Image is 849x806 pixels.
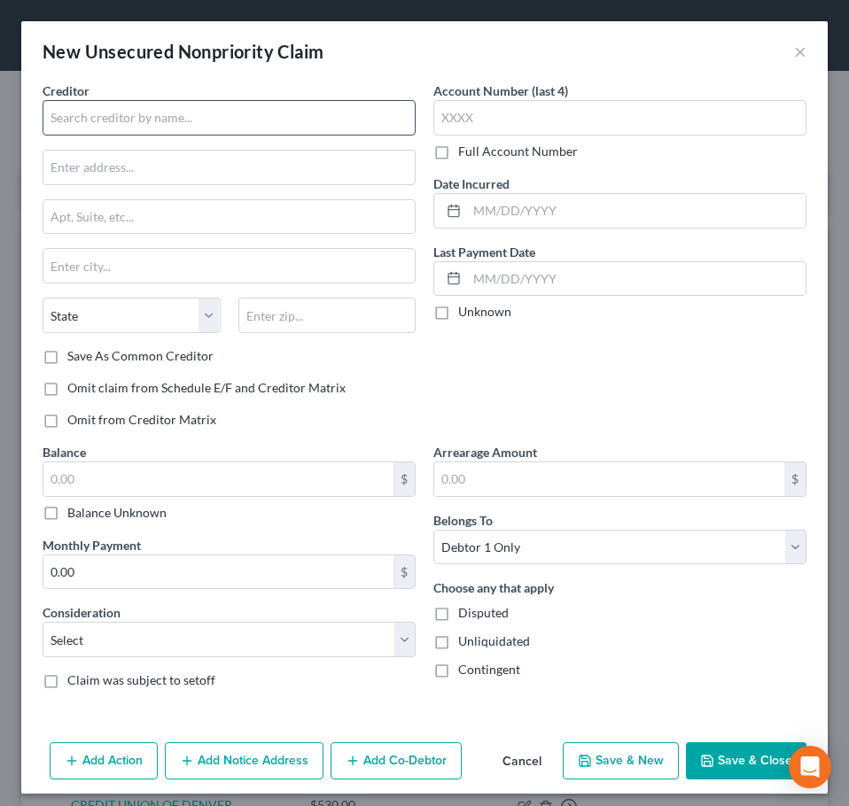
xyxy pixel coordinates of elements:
input: MM/DD/YYYY [467,194,806,228]
input: 0.00 [434,462,784,496]
button: Add Co-Debtor [331,742,462,779]
span: Claim was subject to setoff [67,672,215,687]
div: $ [393,555,415,589]
label: Balance Unknown [67,504,167,522]
span: Creditor [43,83,90,98]
span: Contingent [458,662,520,677]
span: Omit from Creditor Matrix [67,412,216,427]
label: Choose any that apply [433,578,554,597]
label: Full Account Number [458,143,578,160]
input: Enter address... [43,151,415,184]
label: Consideration [43,603,121,622]
label: Save As Common Creditor [67,347,214,365]
span: Unliquidated [458,633,530,648]
input: 0.00 [43,555,393,589]
label: Unknown [458,303,511,321]
div: Open Intercom Messenger [789,746,831,788]
button: Add Notice Address [165,742,323,779]
label: Monthly Payment [43,536,141,554]
input: XXXX [433,100,806,136]
button: Add Action [50,742,158,779]
div: $ [784,462,806,496]
label: Account Number (last 4) [433,81,568,100]
label: Balance [43,443,86,461]
input: Enter zip... [238,298,417,333]
span: Disputed [458,605,509,620]
label: Last Payment Date [433,243,535,261]
input: Apt, Suite, etc... [43,200,415,234]
input: Search creditor by name... [43,100,416,136]
button: Save & Close [686,742,806,779]
label: Date Incurred [433,174,510,193]
button: Cancel [488,744,556,779]
label: Arrearage Amount [433,443,537,461]
span: Belongs To [433,513,493,528]
span: Omit claim from Schedule E/F and Creditor Matrix [67,380,346,395]
button: × [794,41,806,62]
input: 0.00 [43,462,393,496]
div: $ [393,462,415,496]
button: Save & New [563,742,679,779]
input: Enter city... [43,249,415,283]
div: New Unsecured Nonpriority Claim [43,39,323,64]
input: MM/DD/YYYY [467,262,806,296]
